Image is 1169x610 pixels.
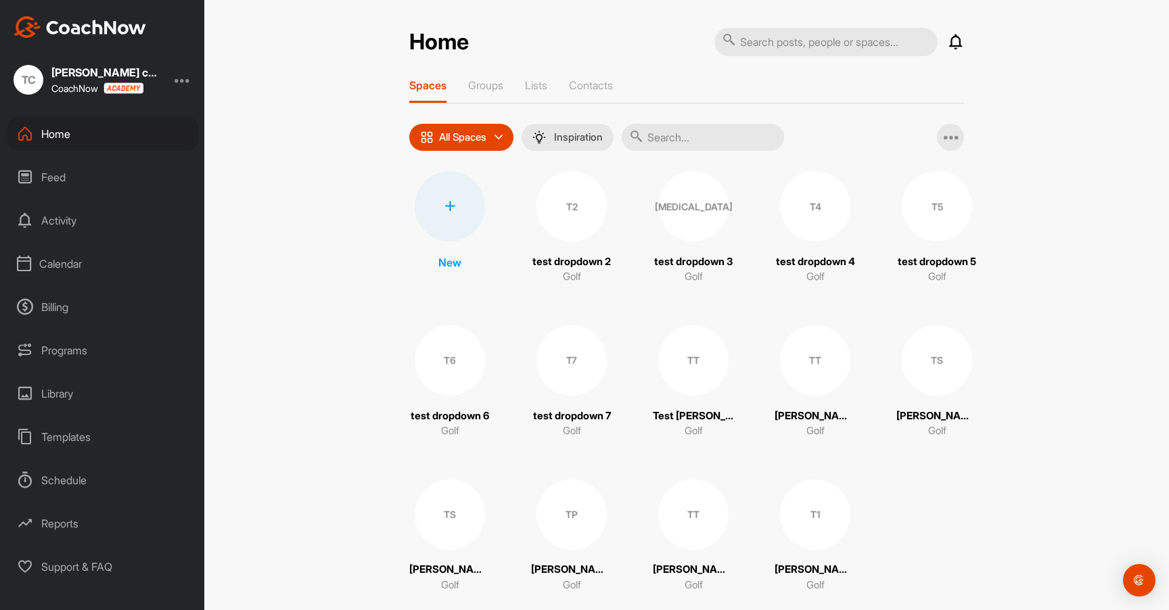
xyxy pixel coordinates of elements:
div: Support & FAQ [7,550,198,584]
a: T4test dropdown 4Golf [775,171,856,285]
p: Golf [685,269,703,285]
p: Spaces [409,78,446,92]
p: test dropdown 5 [898,254,976,270]
p: Golf [563,423,581,439]
div: TT [658,479,729,550]
a: T1[PERSON_NAME] test dropdown 1Golf [775,479,856,593]
p: [PERSON_NAME] test [653,562,734,578]
p: Lists [525,78,547,92]
p: Test [PERSON_NAME] [653,408,734,424]
div: TT [780,325,850,396]
p: New [438,254,461,271]
div: T7 [536,325,607,396]
div: Billing [7,290,198,324]
div: TS [902,325,972,396]
p: test dropdown 7 [533,408,611,424]
p: Golf [441,578,459,593]
h2: Home [409,29,469,55]
p: test dropdown 4 [776,254,855,270]
div: Feed [7,160,198,194]
div: Programs [7,333,198,367]
div: T4 [780,171,850,241]
input: Search posts, people or spaces... [714,28,938,56]
p: test dropdown 6 [411,408,489,424]
a: [MEDICAL_DATA]test dropdown 3Golf [653,171,734,285]
div: Templates [7,420,198,454]
a: T6test dropdown 6Golf [409,325,490,439]
div: TT [658,325,729,396]
div: TC [14,65,43,95]
img: CoachNow acadmey [104,83,143,94]
div: CoachNow [51,83,143,94]
p: Inspiration [554,132,603,143]
p: Golf [806,578,825,593]
p: Groups [468,78,503,92]
input: Search... [622,124,784,151]
p: [PERSON_NAME] student [409,562,490,578]
div: Calendar [7,247,198,281]
a: T7test dropdown 7Golf [531,325,612,439]
p: Golf [806,269,825,285]
a: TP[PERSON_NAME] student public programsGolf [531,479,612,593]
div: [PERSON_NAME] coach [51,67,160,78]
p: Golf [685,578,703,593]
img: icon [420,131,434,144]
p: test dropdown 2 [532,254,611,270]
p: [PERSON_NAME] infra test [775,408,856,424]
div: Home [7,117,198,151]
div: Activity [7,204,198,237]
img: menuIcon [532,131,546,144]
a: T2test dropdown 2Golf [531,171,612,285]
p: [PERSON_NAME] student [896,408,978,424]
div: Reports [7,507,198,540]
a: T5test dropdown 5Golf [896,171,978,285]
p: Golf [806,423,825,439]
p: Contacts [569,78,613,92]
p: [PERSON_NAME] student public programs [531,562,612,578]
p: All Spaces [439,132,486,143]
div: T6 [415,325,485,396]
p: Golf [685,423,703,439]
div: T5 [902,171,972,241]
a: TT[PERSON_NAME] testGolf [653,479,734,593]
a: TT[PERSON_NAME] infra testGolf [775,325,856,439]
p: Golf [563,269,581,285]
p: Golf [928,423,946,439]
div: T2 [536,171,607,241]
p: Golf [441,423,459,439]
img: CoachNow [14,16,146,38]
a: TS[PERSON_NAME] studentGolf [409,479,490,593]
div: [MEDICAL_DATA] [658,171,729,241]
div: Schedule [7,463,198,497]
div: T1 [780,479,850,550]
p: test dropdown 3 [654,254,733,270]
p: [PERSON_NAME] test dropdown 1 [775,562,856,578]
div: TS [415,479,485,550]
p: Golf [563,578,581,593]
a: TS[PERSON_NAME] studentGolf [896,325,978,439]
p: Golf [928,269,946,285]
div: TP [536,479,607,550]
div: Library [7,377,198,410]
div: Open Intercom Messenger [1123,564,1155,596]
a: TTTest [PERSON_NAME]Golf [653,325,734,439]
